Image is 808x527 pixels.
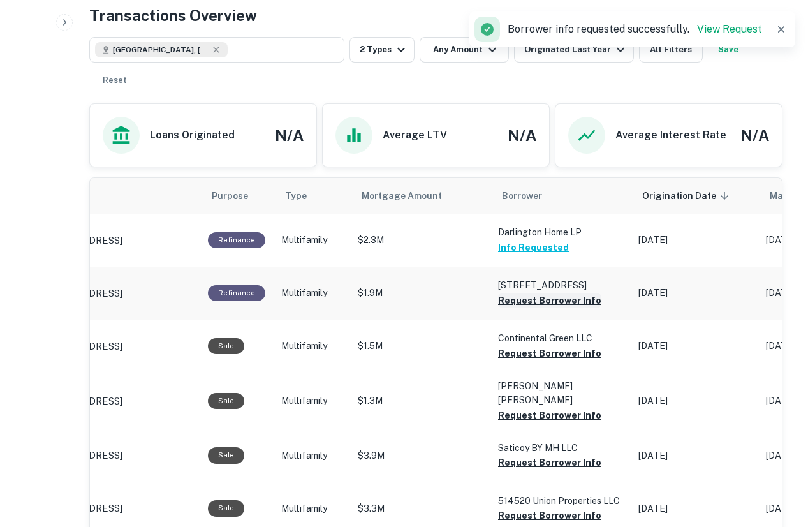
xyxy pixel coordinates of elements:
[498,225,626,239] p: Darlington Home LP
[498,441,626,455] p: Saticoy BY MH LLC
[281,286,345,300] p: Multifamily
[113,44,209,56] span: [GEOGRAPHIC_DATA], [GEOGRAPHIC_DATA], [GEOGRAPHIC_DATA]
[498,508,601,523] button: Request Borrower Info
[638,286,753,300] p: [DATE]
[508,22,762,37] p: Borrower info requested successfully.
[358,286,485,300] p: $1.9M
[420,37,509,63] button: Any Amount
[615,128,726,143] h6: Average Interest Rate
[358,502,485,516] p: $3.3M
[358,449,485,463] p: $3.9M
[362,188,459,204] span: Mortgage Amount
[349,37,415,63] button: 2 Types
[29,394,195,409] a: [STREET_ADDRESS]
[638,502,753,516] p: [DATE]
[498,346,601,361] button: Request Borrower Info
[638,449,753,463] p: [DATE]
[275,124,304,147] h4: N/A
[150,128,235,143] h6: Loans Originated
[208,285,265,301] div: This loan purpose was for refinancing
[89,4,257,27] h4: Transactions Overview
[498,331,626,345] p: Continental Green LLC
[498,494,626,508] p: 514520 Union Properties LLC
[281,502,345,516] p: Multifamily
[208,447,244,463] div: Sale
[697,23,762,35] a: View Request
[358,394,485,408] p: $1.3M
[638,234,753,247] p: [DATE]
[498,278,626,292] p: [STREET_ADDRESS]
[208,232,265,248] div: This loan purpose was for refinancing
[740,124,769,147] h4: N/A
[29,286,195,301] a: [STREET_ADDRESS]
[351,178,492,214] th: Mortgage Amount
[212,188,265,204] span: Purpose
[275,178,351,214] th: Type
[508,124,536,147] h4: N/A
[639,37,703,63] button: All Filters
[502,188,542,204] span: Borrower
[281,339,345,353] p: Multifamily
[498,379,626,407] p: [PERSON_NAME] [PERSON_NAME]
[638,394,753,408] p: [DATE]
[744,425,808,486] iframe: Chat Widget
[29,233,195,248] a: [STREET_ADDRESS]
[285,188,307,204] span: Type
[642,188,733,204] span: Origination Date
[281,234,345,247] p: Multifamily
[498,408,601,423] button: Request Borrower Info
[708,37,749,63] button: Save your search to get updates of matches that match your search criteria.
[498,240,569,255] button: Info Requested
[94,68,135,93] button: Reset
[514,37,634,63] button: Originated Last Year
[632,178,760,214] th: Origination Date
[208,500,244,516] div: Sale
[89,37,344,63] button: [GEOGRAPHIC_DATA], [GEOGRAPHIC_DATA], [GEOGRAPHIC_DATA]
[281,394,345,408] p: Multifamily
[202,178,275,214] th: Purpose
[208,393,244,409] div: Sale
[208,338,244,354] div: Sale
[29,501,195,516] a: [STREET_ADDRESS]
[524,42,628,57] div: Originated Last Year
[29,339,195,354] a: [STREET_ADDRESS]
[498,455,601,470] button: Request Borrower Info
[383,128,447,143] h6: Average LTV
[281,449,345,463] p: Multifamily
[638,339,753,353] p: [DATE]
[498,293,601,308] button: Request Borrower Info
[29,448,195,463] a: [STREET_ADDRESS]
[358,339,485,353] p: $1.5M
[492,178,632,214] th: Borrower
[358,234,485,247] p: $2.3M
